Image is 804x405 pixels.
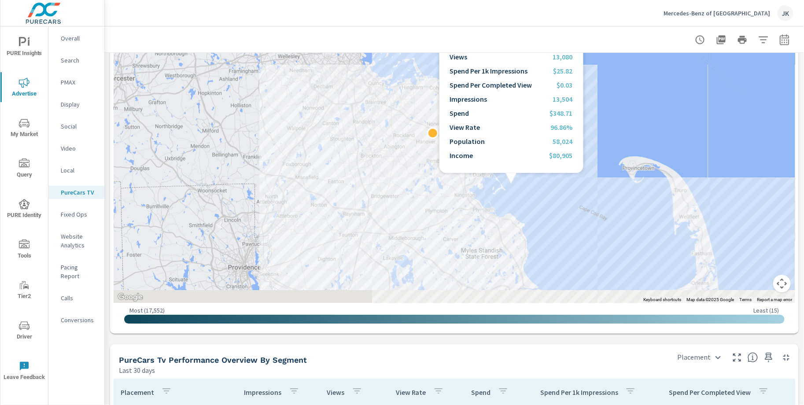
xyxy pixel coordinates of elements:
[61,166,97,175] p: Local
[3,320,45,342] span: Driver
[48,313,104,327] div: Conversions
[121,388,154,397] p: Placement
[757,297,793,302] a: Report a map error
[3,37,45,59] span: PURE Insights
[48,186,104,199] div: PureCars TV
[762,350,776,364] span: Save this to your personalized report
[396,388,426,397] p: View Rate
[48,142,104,155] div: Video
[61,34,97,43] p: Overall
[61,263,97,280] p: Pacing Report
[61,100,97,109] p: Display
[48,76,104,89] div: PMAX
[669,388,751,397] p: Spend Per Completed View
[48,54,104,67] div: Search
[48,291,104,305] div: Calls
[119,365,155,376] p: Last 30 days
[116,291,145,303] a: Open this area in Google Maps (opens a new window)
[540,388,618,397] p: Spend Per 1k Impressions
[61,188,97,197] p: PureCars TV
[48,261,104,283] div: Pacing Report
[48,98,104,111] div: Display
[672,350,727,365] div: Placement
[0,26,48,391] div: nav menu
[48,230,104,252] div: Website Analytics
[748,352,758,363] span: This is a summary of PureCars TV performance by various segments. Use the dropdown in the top rig...
[3,280,45,302] span: Tier2
[3,361,45,383] span: Leave Feedback
[61,56,97,65] p: Search
[61,144,97,153] p: Video
[116,291,145,303] img: Google
[129,306,165,314] p: Most ( 17,552 )
[61,232,97,250] p: Website Analytics
[61,210,97,219] p: Fixed Ops
[3,118,45,140] span: My Market
[119,355,307,364] h5: PureCars Tv Performance Overview By Segment
[730,350,744,364] button: Make Fullscreen
[244,388,282,397] p: Impressions
[755,31,772,48] button: Apply Filters
[327,388,345,397] p: Views
[3,199,45,221] span: PURE Identity
[778,5,793,21] div: JK
[686,297,734,302] span: Map data ©2025 Google
[61,122,97,131] p: Social
[773,275,791,292] button: Map camera controls
[643,297,681,303] button: Keyboard shortcuts
[61,316,97,324] p: Conversions
[3,158,45,180] span: Query
[754,306,779,314] p: Least ( 15 )
[664,9,771,17] p: Mercedes-Benz of [GEOGRAPHIC_DATA]
[472,388,491,397] p: Spend
[3,77,45,99] span: Advertise
[48,32,104,45] div: Overall
[3,239,45,261] span: Tools
[48,120,104,133] div: Social
[48,208,104,221] div: Fixed Ops
[61,294,97,302] p: Calls
[740,297,752,302] a: Terms (opens in new tab)
[61,78,97,87] p: PMAX
[776,31,793,48] button: Select Date Range
[48,164,104,177] div: Local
